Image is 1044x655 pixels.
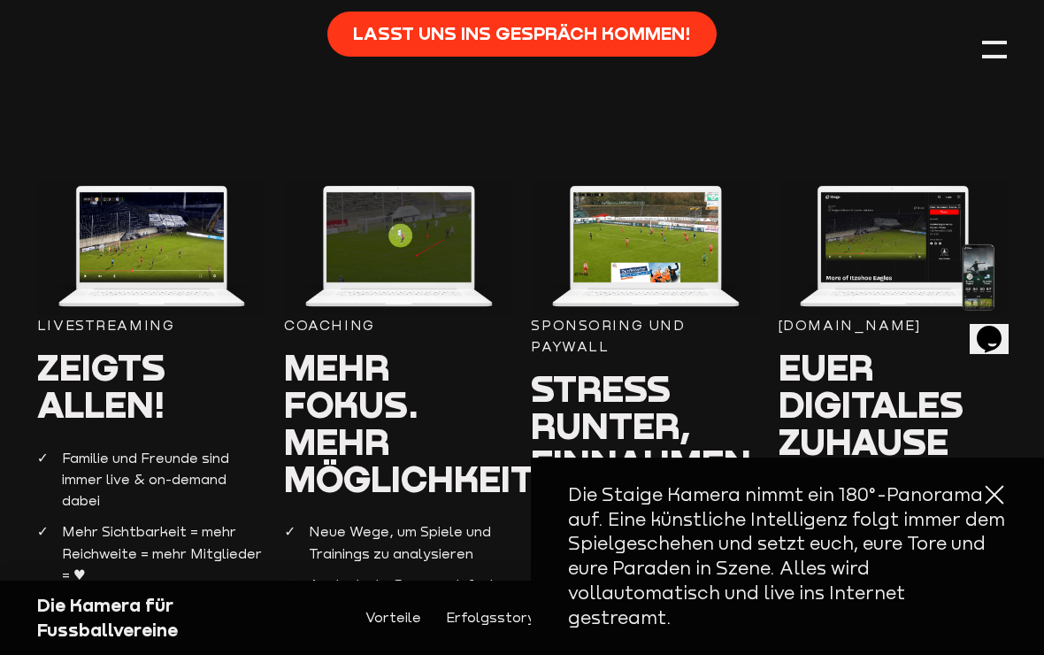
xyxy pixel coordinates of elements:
[284,574,512,618] li: Analysierte Szenen einfach per WhatsApp verschicken
[779,180,1007,314] img: Mockup-TV.png
[568,482,1007,630] p: Die Staige Kamera nimmt ein 180°-Panorama auf. Eine künstliche Intelligenz folgt immer dem Spielg...
[37,448,265,512] li: Familie und Freunde sind immer live & on-demand dabei
[446,607,543,628] a: Erfolgsstorys
[327,12,717,57] a: Lasst uns ins Gespräch kommen!
[531,315,759,358] div: Sponsoring und paywall
[37,593,265,643] div: Die Kamera für Fussballvereine
[37,345,165,426] span: Zeigts allen!
[353,20,691,45] span: Lasst uns ins Gespräch kommen!
[284,345,595,500] span: Mehr Fokus. Mehr Möglichkeiten.
[37,521,265,586] li: Mehr Sichtbarkeit = mehr Reichweite = mehr Mitglieder = ♥
[284,521,512,565] li: Neue Wege, um Spiele und Trainings zu analysieren
[779,345,963,463] span: Euer digitales Zuhause
[37,315,265,336] div: Livestreaming
[779,315,1007,336] div: [DOMAIN_NAME]
[37,180,265,314] img: Fussball-Player.png
[284,315,512,336] div: Coaching
[365,607,421,628] a: Vorteile
[531,180,759,314] img: Sponsoring-Mockup.png
[284,180,512,314] img: Mockup_Coaching-1.png
[970,301,1026,354] iframe: chat widget
[531,366,751,521] span: Stress runter, Einnahmen hoch!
